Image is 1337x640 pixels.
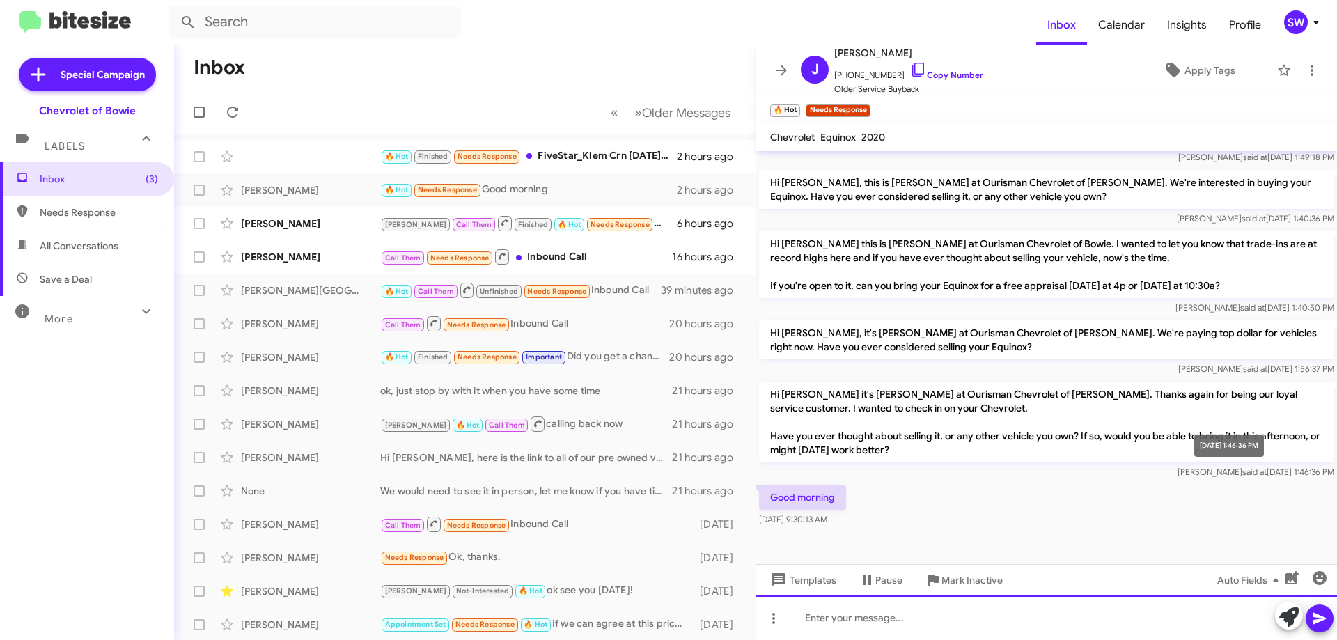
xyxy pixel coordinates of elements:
[418,287,454,296] span: Call Them
[669,350,744,364] div: 20 hours ago
[677,217,744,231] div: 6 hours ago
[380,349,669,365] div: Did you get a chance to do the appraisal?
[430,253,490,263] span: Needs Response
[385,620,446,629] span: Appointment Set
[910,70,983,80] a: Copy Number
[527,287,586,296] span: Needs Response
[418,352,448,361] span: Finished
[40,239,118,253] span: All Conversations
[241,183,380,197] div: [PERSON_NAME]
[45,140,85,153] span: Labels
[385,253,421,263] span: Call Them
[456,586,510,595] span: Not-Interested
[693,584,744,598] div: [DATE]
[380,515,693,533] div: Inbound Call
[380,384,672,398] div: ok, just stop by with it when you have some time
[385,152,409,161] span: 🔥 Hot
[626,98,739,127] button: Next
[1272,10,1322,34] button: SW
[1218,5,1272,45] a: Profile
[875,568,902,593] span: Pause
[458,152,517,161] span: Needs Response
[834,45,983,61] span: [PERSON_NAME]
[447,320,506,329] span: Needs Response
[40,172,158,186] span: Inbox
[1243,364,1267,374] span: said at
[241,384,380,398] div: [PERSON_NAME]
[1284,10,1308,34] div: SW
[61,68,145,81] span: Special Campaign
[759,231,1334,298] p: Hi [PERSON_NAME] this is [PERSON_NAME] at Ourisman Chevrolet of Bowie. I wanted to let you know t...
[418,185,477,194] span: Needs Response
[241,551,380,565] div: [PERSON_NAME]
[770,104,800,117] small: 🔥 Hot
[759,320,1334,359] p: Hi [PERSON_NAME], it's [PERSON_NAME] at Ourisman Chevrolet of [PERSON_NAME]. We're paying top dol...
[611,104,618,121] span: «
[19,58,156,91] a: Special Campaign
[591,220,650,229] span: Needs Response
[759,514,827,524] span: [DATE] 9:30:13 AM
[380,484,672,498] div: We would need to see it in person, let me know if you have time to stop by
[380,451,672,465] div: Hi [PERSON_NAME], here is the link to all of our pre owned vehicles. [URL][DOMAIN_NAME]
[385,421,447,430] span: [PERSON_NAME]
[380,616,693,632] div: If we can agree at this price point, I will come to the dealership
[767,568,836,593] span: Templates
[456,421,480,430] span: 🔥 Hot
[941,568,1003,593] span: Mark Inactive
[241,451,380,465] div: [PERSON_NAME]
[385,553,444,562] span: Needs Response
[447,521,506,530] span: Needs Response
[1178,152,1334,162] span: [PERSON_NAME] [DATE] 1:49:18 PM
[672,417,744,431] div: 21 hours ago
[480,287,518,296] span: Unfinished
[1240,302,1265,313] span: said at
[1177,213,1334,224] span: [PERSON_NAME] [DATE] 1:40:36 PM
[914,568,1014,593] button: Mark Inactive
[1178,364,1334,374] span: [PERSON_NAME] [DATE] 1:56:37 PM
[169,6,461,39] input: Search
[241,484,380,498] div: None
[241,517,380,531] div: [PERSON_NAME]
[385,185,409,194] span: 🔥 Hot
[241,317,380,331] div: [PERSON_NAME]
[241,350,380,364] div: [PERSON_NAME]
[756,568,847,593] button: Templates
[1217,568,1284,593] span: Auto Fields
[759,170,1334,209] p: Hi [PERSON_NAME], this is [PERSON_NAME] at Ourisman Chevrolet of [PERSON_NAME]. We're interested ...
[861,131,885,143] span: 2020
[759,382,1334,462] p: Hi [PERSON_NAME] it's [PERSON_NAME] at Ourisman Chevrolet of [PERSON_NAME]. Thanks again for bein...
[677,183,744,197] div: 2 hours ago
[642,105,730,120] span: Older Messages
[1175,302,1334,313] span: [PERSON_NAME] [DATE] 1:40:50 PM
[39,104,136,118] div: Chevrolet of Bowie
[672,384,744,398] div: 21 hours ago
[672,250,744,264] div: 16 hours ago
[677,150,744,164] div: 2 hours ago
[672,451,744,465] div: 21 hours ago
[1036,5,1087,45] a: Inbox
[380,415,672,432] div: calling back now
[241,283,380,297] div: [PERSON_NAME][GEOGRAPHIC_DATA]
[1242,467,1267,477] span: said at
[811,58,819,81] span: J
[380,281,661,299] div: Inbound Call
[489,421,525,430] span: Call Them
[385,220,447,229] span: [PERSON_NAME]
[455,620,515,629] span: Needs Response
[385,586,447,595] span: [PERSON_NAME]
[1156,5,1218,45] span: Insights
[834,61,983,82] span: [PHONE_NUMBER]
[526,352,562,361] span: Important
[1184,58,1235,83] span: Apply Tags
[693,551,744,565] div: [DATE]
[1178,467,1334,477] span: [PERSON_NAME] [DATE] 1:46:36 PM
[847,568,914,593] button: Pause
[380,583,693,599] div: ok see you [DATE]!
[40,272,92,286] span: Save a Deal
[241,417,380,431] div: [PERSON_NAME]
[418,152,448,161] span: Finished
[385,521,421,530] span: Call Them
[45,313,73,325] span: More
[1087,5,1156,45] span: Calendar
